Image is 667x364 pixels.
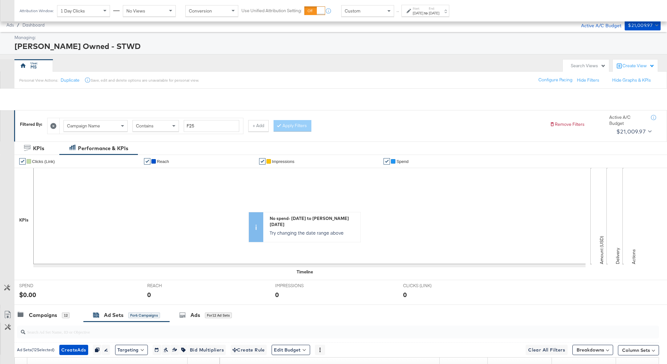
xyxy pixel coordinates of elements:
button: Column Sets [618,345,659,355]
button: Configure Pacing [534,74,577,86]
button: $21,009.97 [614,126,653,137]
button: CreateAds [59,345,88,355]
span: Create Rule [232,346,265,354]
div: [DATE] [413,11,423,16]
span: Custom [345,8,360,14]
strong: to [423,11,429,15]
div: Campaigns [29,311,57,319]
span: Spend [396,159,409,164]
button: Hide Filters [577,77,599,83]
button: Targeting [115,345,148,355]
button: + Add [248,120,269,132]
div: Performance & KPIs [78,145,128,152]
div: 12 [62,312,70,318]
div: Filtered By: [20,121,42,127]
label: Use Unified Attribution Setting: [241,8,302,14]
span: No Views [126,8,145,14]
label: Start: [413,6,423,11]
div: $21,009.97 [628,21,653,29]
p: Try changing the date range above [270,229,357,236]
span: CLICKS (LINK) [403,283,451,289]
div: 0 [403,290,407,299]
div: for 6 Campaigns [128,312,160,318]
div: Attribution Window: [19,9,54,13]
a: Dashboard [22,22,45,28]
div: [PERSON_NAME] Owned - STWD [14,41,659,52]
div: Personal View Actions: [19,78,58,83]
span: Contains [136,123,154,129]
span: Ads [6,22,14,28]
span: 1 Day Clicks [61,8,85,14]
input: Search Ad Set Name, ID or Objective [25,323,600,336]
div: Ad Sets [104,311,123,319]
span: IMPRESSIONS [275,283,323,289]
div: for 12 Ad Sets [205,312,232,318]
span: Clear All Filters [528,346,565,354]
a: ✔ [259,158,266,165]
a: ✔ [19,158,26,165]
button: Duplicate [61,77,80,83]
a: ✔ [384,158,390,165]
div: 0 [275,290,279,299]
div: MS [30,64,37,70]
div: Ads [190,311,200,319]
div: Managing: [14,35,659,41]
div: 0 [147,290,151,299]
button: Breakdowns [572,345,613,355]
div: Active A/C Budget [609,114,645,126]
div: [DATE] [429,11,439,16]
input: Enter a search term [184,120,239,132]
div: Create View [622,63,654,69]
div: KPIs [33,145,44,152]
span: Create Ads [61,346,86,354]
span: ↑ [395,11,401,13]
button: Remove Filters [550,121,585,127]
div: $21,009.97 [616,127,646,136]
a: ✔ [144,158,150,165]
span: / [14,22,22,28]
div: $0.00 [19,290,36,299]
div: Save, edit and delete options are unavailable for personal view. [91,78,199,83]
span: Clicks (Link) [32,159,55,164]
div: Active A/C Budget [574,20,621,30]
span: Impressions [272,159,294,164]
span: Campaign Name [67,123,100,129]
span: REACH [147,283,195,289]
button: Clear All Filters [526,345,568,355]
span: Bid Multipliers [190,346,224,354]
button: $21,009.97 [625,20,661,30]
span: Reach [157,159,169,164]
div: Ad Sets ( 12 Selected) [17,347,55,353]
label: End: [429,6,439,11]
button: Edit Budget [272,345,310,355]
button: Create Rule [231,345,267,355]
button: Hide Graphs & KPIs [612,77,651,83]
span: Conversion [189,8,212,14]
div: Search Views [571,63,606,69]
div: No spend - [DATE] to [PERSON_NAME][DATE] [270,215,357,227]
button: Bid Multipliers [188,345,226,355]
span: SPEND [19,283,67,289]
